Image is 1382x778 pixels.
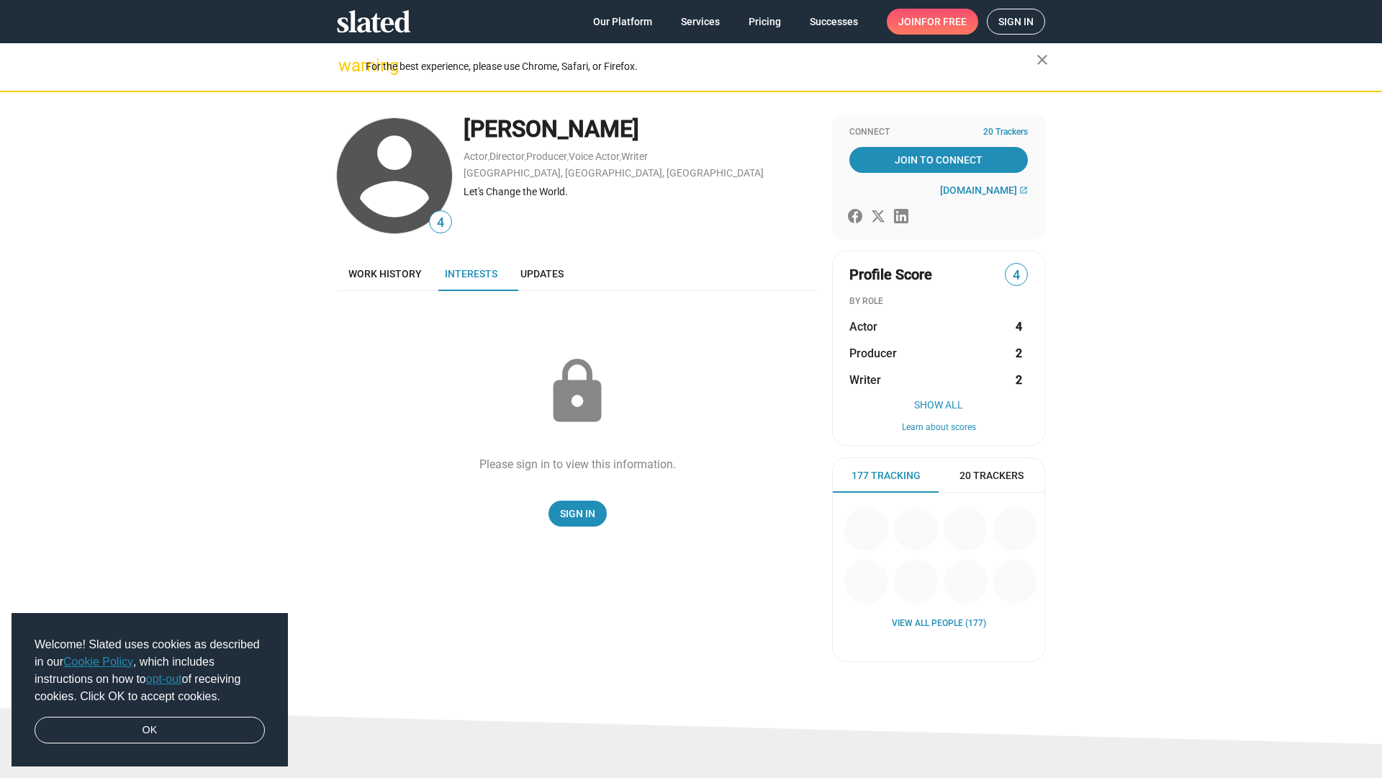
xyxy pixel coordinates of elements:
[35,636,265,705] span: Welcome! Slated uses cookies as described in our , which includes instructions on how to of recei...
[338,57,356,74] mat-icon: warning
[849,147,1028,173] a: Join To Connect
[898,9,967,35] span: Join
[569,151,620,162] a: Voice Actor
[892,618,986,630] a: View all People (177)
[479,457,676,472] div: Please sign in to view this information.
[541,356,613,428] mat-icon: lock
[852,469,921,483] span: 177 Tracking
[669,9,731,35] a: Services
[987,9,1045,35] a: Sign in
[593,9,652,35] span: Our Platform
[940,184,1017,196] span: [DOMAIN_NAME]
[849,265,932,285] span: Profile Score
[560,501,595,527] span: Sign In
[921,9,967,35] span: for free
[464,167,764,179] a: [GEOGRAPHIC_DATA], [GEOGRAPHIC_DATA], [GEOGRAPHIC_DATA]
[337,256,433,291] a: Work history
[567,153,569,161] span: ,
[849,399,1028,411] button: Show All
[1019,186,1028,194] mat-icon: open_in_new
[445,268,497,280] span: Interests
[366,57,1036,76] div: For the best experience, please use Chrome, Safari, or Firefox.
[887,9,978,35] a: Joinfor free
[520,268,564,280] span: Updates
[63,656,133,668] a: Cookie Policy
[998,9,1034,34] span: Sign in
[959,469,1024,483] span: 20 Trackers
[681,9,720,35] span: Services
[548,501,607,527] a: Sign In
[509,256,575,291] a: Updates
[12,613,288,767] div: cookieconsent
[1034,51,1051,68] mat-icon: close
[489,151,525,162] a: Director
[849,346,897,361] span: Producer
[433,256,509,291] a: Interests
[849,372,881,388] span: Writer
[348,268,422,280] span: Work history
[464,151,488,162] a: Actor
[621,151,648,162] a: Writer
[620,153,621,161] span: ,
[849,127,1028,138] div: Connect
[525,153,526,161] span: ,
[464,114,818,145] div: [PERSON_NAME]
[1006,266,1027,285] span: 4
[146,673,182,685] a: opt-out
[464,185,818,199] div: Let's Change the World.
[1016,346,1022,361] strong: 2
[582,9,664,35] a: Our Platform
[849,296,1028,308] div: BY ROLE
[940,184,1028,196] a: [DOMAIN_NAME]
[430,213,451,233] span: 4
[852,147,1025,173] span: Join To Connect
[983,127,1028,138] span: 20 Trackers
[849,422,1028,434] button: Learn about scores
[737,9,792,35] a: Pricing
[526,151,567,162] a: Producer
[1016,372,1022,388] strong: 2
[1016,319,1022,334] strong: 4
[488,153,489,161] span: ,
[35,717,265,744] a: dismiss cookie message
[849,319,877,334] span: Actor
[810,9,858,35] span: Successes
[798,9,870,35] a: Successes
[749,9,781,35] span: Pricing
